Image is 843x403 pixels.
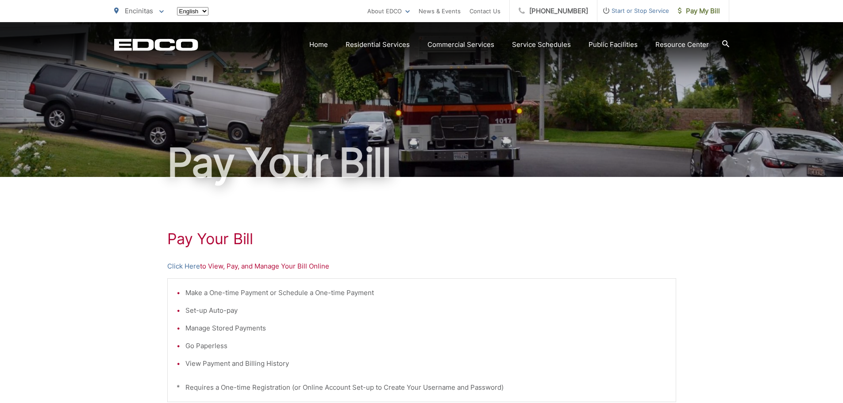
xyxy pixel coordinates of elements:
[185,305,667,316] li: Set-up Auto-pay
[177,7,208,15] select: Select a language
[367,6,410,16] a: About EDCO
[167,230,676,248] h1: Pay Your Bill
[589,39,638,50] a: Public Facilities
[185,358,667,369] li: View Payment and Billing History
[427,39,494,50] a: Commercial Services
[185,341,667,351] li: Go Paperless
[309,39,328,50] a: Home
[114,38,198,51] a: EDCD logo. Return to the homepage.
[114,141,729,185] h1: Pay Your Bill
[678,6,720,16] span: Pay My Bill
[167,261,676,272] p: to View, Pay, and Manage Your Bill Online
[125,7,153,15] span: Encinitas
[655,39,709,50] a: Resource Center
[470,6,500,16] a: Contact Us
[177,382,667,393] p: * Requires a One-time Registration (or Online Account Set-up to Create Your Username and Password)
[346,39,410,50] a: Residential Services
[185,288,667,298] li: Make a One-time Payment or Schedule a One-time Payment
[185,323,667,334] li: Manage Stored Payments
[512,39,571,50] a: Service Schedules
[419,6,461,16] a: News & Events
[167,261,200,272] a: Click Here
